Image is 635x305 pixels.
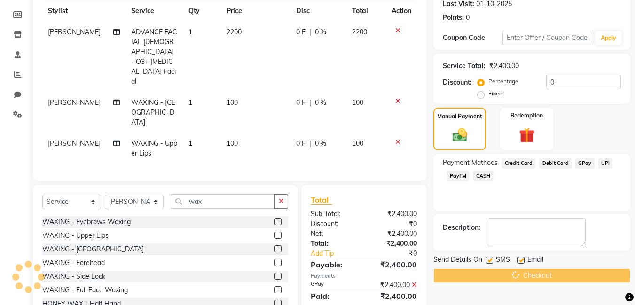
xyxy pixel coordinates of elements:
[352,98,363,107] span: 100
[473,171,493,181] span: CASH
[304,249,374,258] a: Add Tip
[309,27,311,37] span: |
[443,33,502,43] div: Coupon Code
[489,61,519,71] div: ₹2,400.00
[42,285,128,295] div: WAXING - Full Face Waxing
[42,272,105,282] div: WAXING - Side Lock
[304,280,364,290] div: GPay
[575,158,595,169] span: GPay
[131,139,177,157] span: WAXING - Upper Lips
[131,28,177,86] span: ADVANCE FACIAL [DEMOGRAPHIC_DATA] - O3+ [MEDICAL_DATA] Facial
[227,28,242,36] span: 2200
[296,139,306,149] span: 0 F
[125,0,183,22] th: Service
[311,272,417,280] div: Payments
[183,0,221,22] th: Qty
[131,98,175,126] span: WAXING - [GEOGRAPHIC_DATA]
[510,111,543,120] label: Redemption
[227,98,238,107] span: 100
[443,78,472,87] div: Discount:
[221,0,290,22] th: Price
[447,171,469,181] span: PayTM
[188,98,192,107] span: 1
[42,0,125,22] th: Stylist
[188,28,192,36] span: 1
[48,98,101,107] span: [PERSON_NAME]
[315,27,326,37] span: 0 %
[304,259,364,270] div: Payable:
[315,139,326,149] span: 0 %
[364,280,424,290] div: ₹2,400.00
[466,13,470,23] div: 0
[364,209,424,219] div: ₹2,400.00
[171,194,275,209] input: Search or Scan
[304,229,364,239] div: Net:
[488,77,518,86] label: Percentage
[227,139,238,148] span: 100
[364,259,424,270] div: ₹2,400.00
[42,244,144,254] div: WAXING - [GEOGRAPHIC_DATA]
[595,31,622,45] button: Apply
[437,112,482,121] label: Manual Payment
[364,239,424,249] div: ₹2,400.00
[364,219,424,229] div: ₹0
[374,249,424,258] div: ₹0
[352,28,367,36] span: 2200
[448,126,472,143] img: _cash.svg
[443,223,480,233] div: Description:
[443,13,464,23] div: Points:
[386,0,417,22] th: Action
[539,158,572,169] span: Debit Card
[304,239,364,249] div: Total:
[514,125,540,145] img: _gift.svg
[42,231,109,241] div: WAXING - Upper Lips
[304,290,364,302] div: Paid:
[309,98,311,108] span: |
[527,255,543,266] span: Email
[433,255,482,266] span: Send Details On
[42,217,131,227] div: WAXING - Eyebrows Waxing
[296,98,306,108] span: 0 F
[42,258,105,268] div: WAXING - Forehead
[352,139,363,148] span: 100
[315,98,326,108] span: 0 %
[296,27,306,37] span: 0 F
[48,139,101,148] span: [PERSON_NAME]
[364,290,424,302] div: ₹2,400.00
[502,158,535,169] span: Credit Card
[443,158,498,168] span: Payment Methods
[364,229,424,239] div: ₹2,400.00
[48,28,101,36] span: [PERSON_NAME]
[346,0,386,22] th: Total
[443,61,486,71] div: Service Total:
[598,158,613,169] span: UPI
[488,89,502,98] label: Fixed
[304,219,364,229] div: Discount:
[188,139,192,148] span: 1
[309,139,311,149] span: |
[290,0,346,22] th: Disc
[496,255,510,266] span: SMS
[311,195,332,205] span: Total
[502,31,591,45] input: Enter Offer / Coupon Code
[304,209,364,219] div: Sub Total:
